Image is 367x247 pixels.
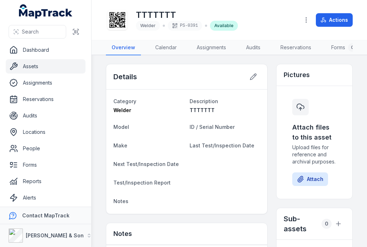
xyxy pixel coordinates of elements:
span: Description [190,98,218,104]
button: Search [9,25,66,39]
a: Reservations [275,40,317,55]
a: Assets [6,59,85,74]
a: Forms [6,158,85,172]
a: People [6,141,85,156]
span: Test/Inspection Report [113,180,171,186]
span: Make [113,142,127,148]
a: MapTrack [19,4,73,19]
div: Available [210,21,238,31]
strong: Contact MapTrack [22,212,69,218]
a: Audits [6,109,85,123]
a: Overview [106,40,141,55]
span: Search [22,28,39,35]
h2: Sub-assets [284,214,319,234]
span: Last Test/Inspection Date [190,142,254,148]
span: Next Test/Inspection Date [113,161,179,167]
a: Locations [6,125,85,139]
h3: Pictures [284,70,310,80]
h2: Details [113,72,137,82]
a: Audits [240,40,266,55]
a: Reports [6,174,85,188]
strong: [PERSON_NAME] & Son [26,232,84,238]
div: 0 [322,219,332,229]
button: Attach [292,172,328,186]
span: ID / Serial Number [190,124,235,130]
button: Actions [316,13,353,27]
a: Calendar [150,40,182,55]
a: Dashboard [6,43,85,57]
a: Alerts [6,191,85,205]
span: Welder [113,107,131,113]
div: PS-0391 [168,21,202,31]
span: Welder [140,23,156,28]
span: Model [113,124,129,130]
h1: TTTTTTT [136,9,238,21]
h3: Attach files to this asset [292,122,337,142]
a: Assignments [6,76,85,90]
span: Upload files for reference and archival purposes. [292,144,337,165]
a: Assignments [191,40,232,55]
div: 0 [348,43,357,52]
h3: Notes [113,229,132,239]
span: Notes [113,198,128,204]
a: Forms0 [326,40,362,55]
span: TTTTTTT [190,107,215,113]
a: Reservations [6,92,85,106]
span: Category [113,98,136,104]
